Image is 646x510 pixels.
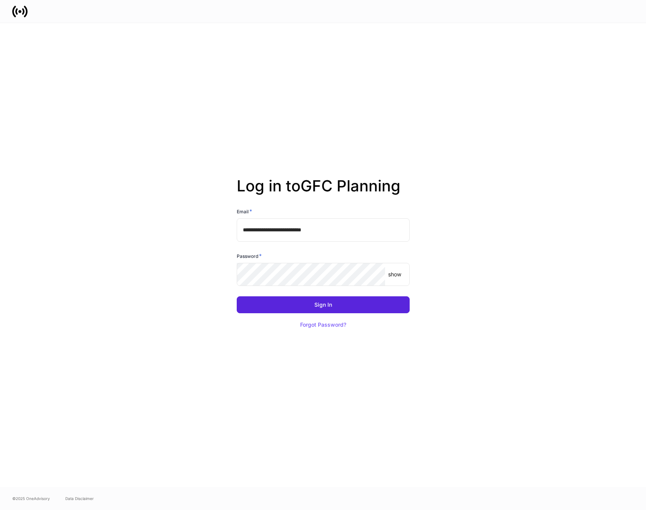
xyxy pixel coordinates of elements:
[314,302,332,307] div: Sign In
[65,495,94,502] a: Data Disclaimer
[291,316,356,333] button: Forgot Password?
[237,252,262,260] h6: Password
[237,177,410,208] h2: Log in to GFC Planning
[237,208,252,215] h6: Email
[237,296,410,313] button: Sign In
[388,271,401,278] p: show
[300,322,346,327] div: Forgot Password?
[12,495,50,502] span: © 2025 OneAdvisory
